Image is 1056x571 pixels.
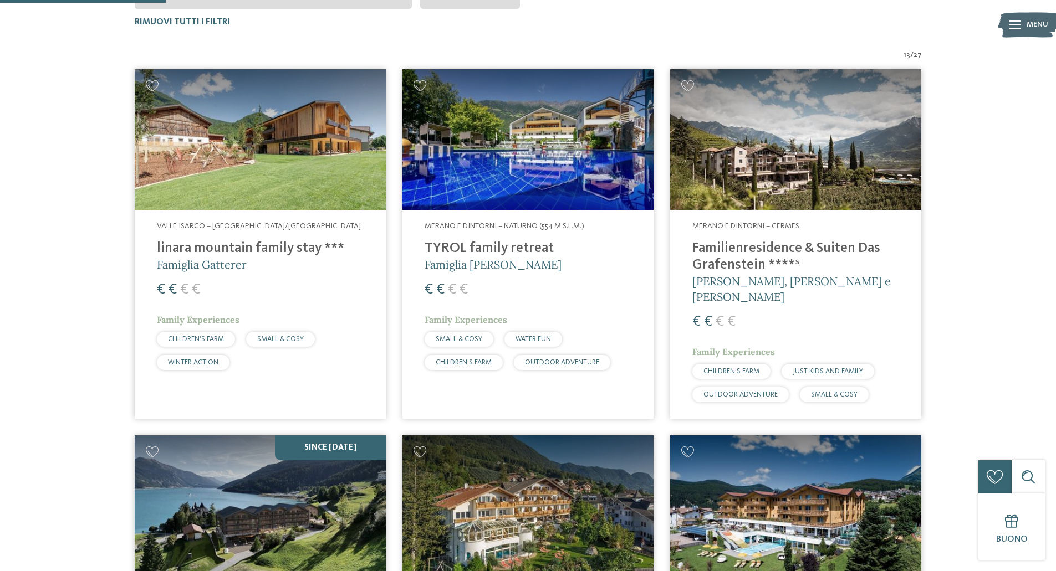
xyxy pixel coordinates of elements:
span: € [192,282,200,297]
span: € [716,315,724,329]
span: Merano e dintorni – Cermes [692,222,799,230]
span: Valle Isarco – [GEOGRAPHIC_DATA]/[GEOGRAPHIC_DATA] [157,222,361,230]
span: Famiglia [PERSON_NAME] [425,258,562,271]
span: Family Experiences [157,314,239,325]
h4: linara mountain family stay *** [157,240,364,257]
span: Family Experiences [425,314,507,325]
span: Buono [996,535,1028,544]
span: CHILDREN’S FARM [168,336,224,343]
span: € [692,315,701,329]
span: OUTDOOR ADVENTURE [703,391,778,398]
span: Merano e dintorni – Naturno (554 m s.l.m.) [425,222,584,230]
span: SMALL & COSY [436,336,482,343]
span: € [169,282,177,297]
span: € [727,315,736,329]
img: Cercate un hotel per famiglie? Qui troverete solo i migliori! [670,69,921,210]
span: € [448,282,456,297]
span: Famiglia Gatterer [157,258,247,271]
span: / [910,50,914,61]
span: Family Experiences [692,346,775,357]
img: Cercate un hotel per famiglie? Qui troverete solo i migliori! [135,69,386,210]
a: Cercate un hotel per famiglie? Qui troverete solo i migliori! Merano e dintorni – Naturno (554 m ... [402,69,654,419]
span: CHILDREN’S FARM [703,368,759,375]
span: € [436,282,445,297]
span: SMALL & COSY [257,336,304,343]
h4: TYROL family retreat [425,240,631,257]
span: OUTDOOR ADVENTURE [525,359,599,366]
span: € [157,282,165,297]
span: WATER FUN [516,336,551,343]
span: 27 [914,50,922,61]
span: SMALL & COSY [811,391,858,398]
span: CHILDREN’S FARM [436,359,492,366]
span: € [425,282,433,297]
span: € [460,282,468,297]
a: Cercate un hotel per famiglie? Qui troverete solo i migliori! Merano e dintorni – Cermes Familien... [670,69,921,419]
img: Familien Wellness Residence Tyrol **** [402,69,654,210]
span: 13 [904,50,910,61]
a: Buono [978,493,1045,560]
span: [PERSON_NAME], [PERSON_NAME] e [PERSON_NAME] [692,274,891,303]
span: € [180,282,188,297]
h4: Familienresidence & Suiten Das Grafenstein ****ˢ [692,240,899,274]
span: € [704,315,712,329]
span: Rimuovi tutti i filtri [135,18,230,27]
span: JUST KIDS AND FAMILY [793,368,863,375]
a: Cercate un hotel per famiglie? Qui troverete solo i migliori! Valle Isarco – [GEOGRAPHIC_DATA]/[G... [135,69,386,419]
span: WINTER ACTION [168,359,218,366]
